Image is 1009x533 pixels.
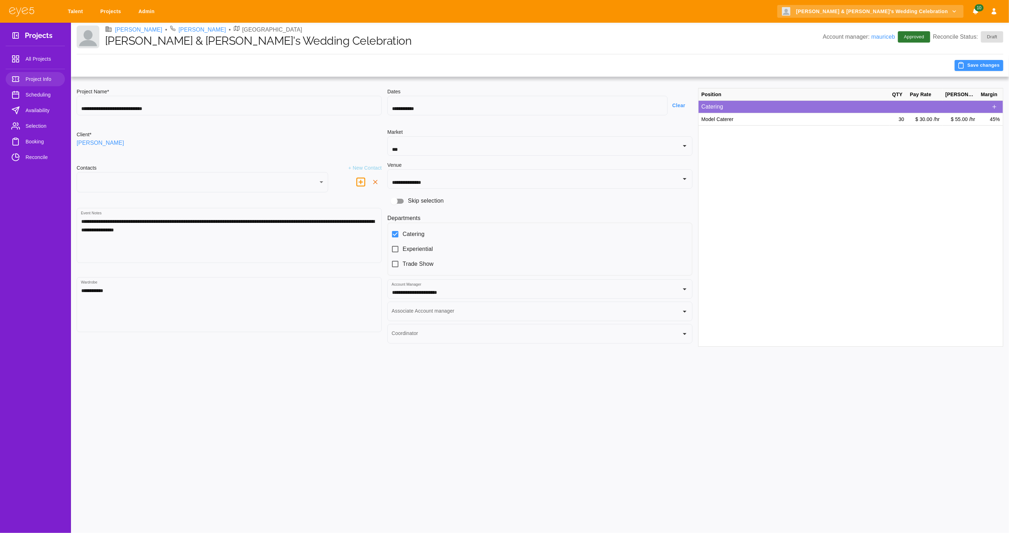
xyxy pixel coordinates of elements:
[26,153,59,161] span: Reconcile
[6,103,65,117] a: Availability
[907,88,943,101] div: Pay Rate
[782,7,790,16] img: Client logo
[403,230,425,238] span: Catering
[369,176,382,188] button: delete
[6,52,65,66] a: All Projects
[26,106,59,115] span: Availability
[699,113,889,126] div: Model Caterer
[77,88,382,96] h6: Project Name*
[105,34,823,48] h1: [PERSON_NAME] & [PERSON_NAME]'s Wedding Celebration
[96,5,128,18] a: Projects
[955,60,1003,71] button: Save changes
[387,214,693,222] h6: Departments
[387,161,402,169] h6: Venue
[6,150,65,164] a: Reconcile
[81,280,98,285] label: Wardrobe
[348,164,382,172] p: + New Contact
[63,5,90,18] a: Talent
[26,122,59,130] span: Selection
[26,75,59,83] span: Project Info
[900,33,928,40] span: Approved
[889,113,907,126] div: 30
[680,174,690,184] button: Open
[978,113,1003,126] div: 45%
[680,141,690,151] button: Open
[178,26,226,34] a: [PERSON_NAME]
[403,245,433,253] span: Experiential
[392,282,421,287] label: Account Manager
[77,131,92,139] h6: Client*
[6,119,65,133] a: Selection
[983,33,1002,40] span: Draft
[26,90,59,99] span: Scheduling
[6,134,65,149] a: Booking
[387,88,693,96] h6: Dates
[26,137,59,146] span: Booking
[115,26,162,34] a: [PERSON_NAME]
[26,55,59,63] span: All Projects
[871,34,895,40] a: mauriceb
[943,88,978,101] div: [PERSON_NAME]
[989,101,1000,112] div: outlined button group
[680,307,690,317] button: Open
[933,31,1003,43] p: Reconcile Status:
[9,6,35,17] img: eye5
[77,164,97,172] h6: Contacts
[77,139,124,147] a: [PERSON_NAME]
[680,284,690,294] button: Open
[229,26,231,34] li: •
[701,103,989,111] p: Catering
[943,113,978,126] div: $ 55.00 /hr
[403,260,434,268] span: Trade Show
[6,72,65,86] a: Project Info
[989,101,1000,112] button: Add Position
[353,174,369,190] button: delete
[699,88,889,101] div: Position
[668,99,693,112] button: Clear
[823,33,895,41] p: Account manager:
[387,194,693,208] div: Skip selection
[77,26,99,48] img: Client logo
[81,210,101,216] label: Event Notes
[975,4,983,11] span: 10
[25,31,53,42] h3: Projects
[134,5,162,18] a: Admin
[680,329,690,339] button: Open
[889,88,907,101] div: QTY
[969,5,982,18] button: Notifications
[165,26,167,34] li: •
[777,5,964,18] button: [PERSON_NAME] & [PERSON_NAME]'s Wedding Celebration
[6,88,65,102] a: Scheduling
[242,26,302,34] p: [GEOGRAPHIC_DATA]
[387,128,693,136] h6: Market
[978,88,1003,101] div: Margin
[907,113,943,126] div: $ 30.00 /hr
